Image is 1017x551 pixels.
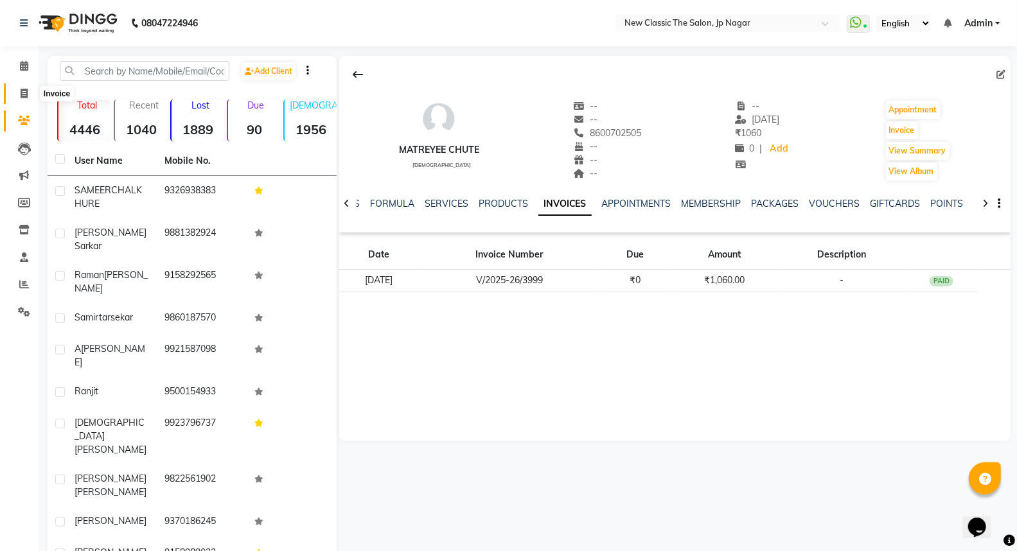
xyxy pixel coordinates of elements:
a: VOUCHERS [809,198,860,209]
p: Lost [177,100,224,111]
strong: 90 [228,121,281,137]
span: -- [574,141,598,152]
td: 9860187570 [157,303,247,335]
img: avatar [420,100,458,138]
img: logo [33,5,121,41]
span: -- [574,168,598,179]
p: Recent [120,100,168,111]
a: POINTS [931,198,964,209]
span: [PERSON_NAME] [75,486,146,498]
button: Appointment [886,101,941,119]
a: INVOICES [538,193,592,216]
span: [PERSON_NAME] [75,473,146,484]
iframe: chat widget [963,500,1004,538]
span: ₹ [736,127,741,139]
a: Add Client [242,62,296,80]
th: Mobile No. [157,146,247,176]
span: [PERSON_NAME] [75,444,146,455]
th: Due [600,240,671,270]
span: | [760,142,763,155]
input: Search by Name/Mobile/Email/Code [60,61,229,81]
span: Ranjit [75,385,98,397]
strong: 1889 [172,121,224,137]
span: [PERSON_NAME] [75,515,146,527]
td: 9158292565 [157,261,247,303]
td: 9370186245 [157,507,247,538]
a: SERVICES [425,198,468,209]
td: 9326938383 [157,176,247,218]
span: SAMEER [75,184,111,196]
span: 0 [736,143,755,154]
p: Total [64,100,111,111]
td: ₹1,060.00 [671,270,778,292]
span: [PERSON_NAME] [75,227,146,238]
span: 1060 [736,127,762,139]
td: 9923796737 [157,408,247,464]
th: Invoice Number [419,240,599,270]
p: [DEMOGRAPHIC_DATA] [290,100,337,111]
a: PRODUCTS [479,198,528,209]
div: Matreyee Chute [399,143,479,157]
div: Invoice [40,86,73,101]
span: -- [574,100,598,112]
span: Sarkar [75,240,102,252]
div: PAID [930,276,954,286]
button: View Album [886,162,937,180]
b: 08047224946 [141,5,198,41]
p: Due [231,100,281,111]
span: Raman [75,269,104,281]
span: [DEMOGRAPHIC_DATA] [412,162,471,168]
button: View Summary [886,142,950,160]
td: 9500154933 [157,377,247,408]
div: Back to Client [344,62,371,87]
a: Add [768,140,790,158]
th: User Name [67,146,157,176]
button: Invoice [886,121,918,139]
th: Date [339,240,419,270]
span: tarsekar [99,311,133,323]
span: samir [75,311,99,323]
span: a [75,343,81,354]
a: FORMULA [370,198,414,209]
span: [DATE] [736,114,780,125]
a: APPOINTMENTS [602,198,671,209]
a: GIFTCARDS [871,198,921,209]
strong: 4446 [58,121,111,137]
span: - [840,274,844,286]
td: 9822561902 [157,464,247,507]
strong: 1956 [285,121,337,137]
td: V/2025-26/3999 [419,270,599,292]
span: [PERSON_NAME] [75,343,145,368]
span: -- [736,100,760,112]
span: -- [574,154,598,166]
th: Amount [671,240,778,270]
a: MEMBERSHIP [682,198,741,209]
th: Description [778,240,906,270]
td: 9921587098 [157,335,247,377]
td: ₹0 [600,270,671,292]
span: 8600702505 [574,127,642,139]
td: 9881382924 [157,218,247,261]
td: [DATE] [339,270,419,292]
a: PACKAGES [752,198,799,209]
span: Admin [964,17,993,30]
span: [PERSON_NAME] [75,269,148,294]
span: [DEMOGRAPHIC_DATA] [75,417,145,442]
strong: 1040 [115,121,168,137]
span: -- [574,114,598,125]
